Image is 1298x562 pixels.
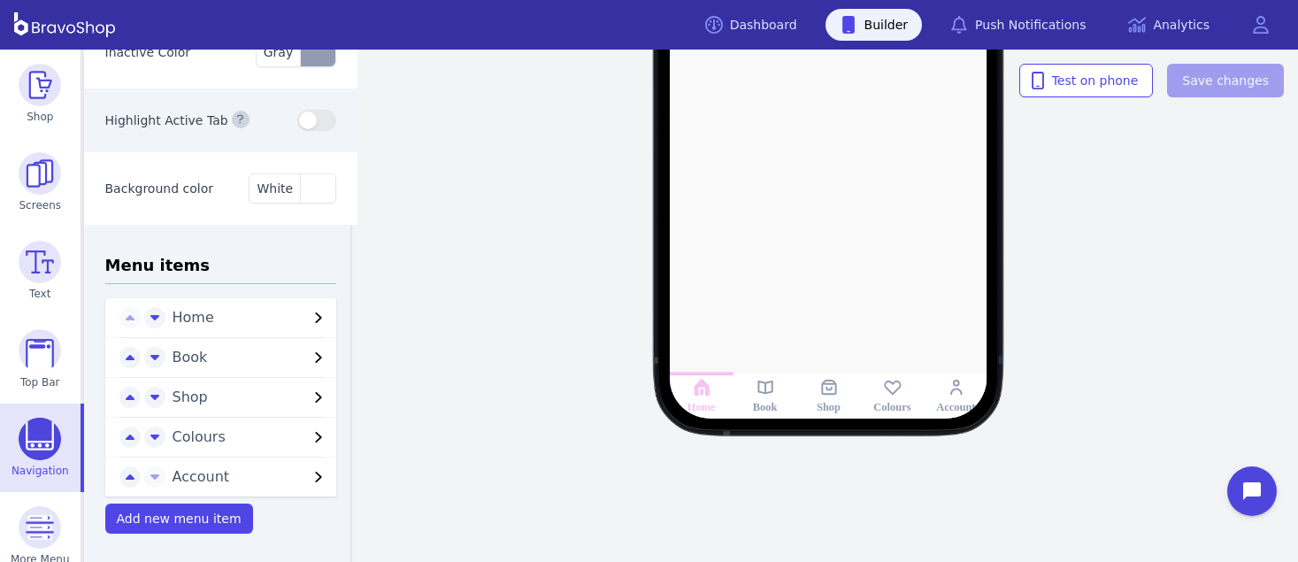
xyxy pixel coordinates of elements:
a: Push Notifications [936,9,1100,41]
span: Account [173,466,309,488]
div: Account [936,401,975,414]
div: Home [687,401,716,414]
button: Save changes [1167,64,1284,97]
img: BravoShop [14,12,115,37]
h3: Menu items [105,253,337,284]
span: Colours [173,427,309,448]
span: Add new menu item [117,512,242,526]
button: White [249,173,336,204]
button: Book [165,347,337,368]
span: Book [173,347,309,368]
span: White [257,181,293,196]
button: Add new menu item [105,504,253,534]
span: Top Bar [20,375,60,389]
label: Highlight Active Tab [105,114,228,128]
a: Analytics [1114,9,1224,41]
span: Test on phone [1034,72,1139,89]
span: Home [173,307,309,328]
button: Colours [165,427,337,448]
div: Book [753,401,778,414]
label: Inactive Color [105,45,191,59]
span: Shop [27,110,53,124]
span: Save changes [1182,72,1269,89]
a: Builder [826,9,923,41]
span: Navigation [12,464,69,478]
span: Shop [173,387,309,408]
span: Gray [264,45,293,59]
div: Colours [873,401,910,414]
div: Shop [817,401,841,414]
label: Background color [105,181,213,196]
span: Text [29,287,50,301]
button: Shop [165,387,337,408]
span: Screens [19,198,62,212]
button: Home [165,307,337,328]
button: Gray [256,37,336,67]
button: Account [165,466,337,488]
a: Dashboard [691,9,811,41]
button: Test on phone [1019,64,1154,97]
